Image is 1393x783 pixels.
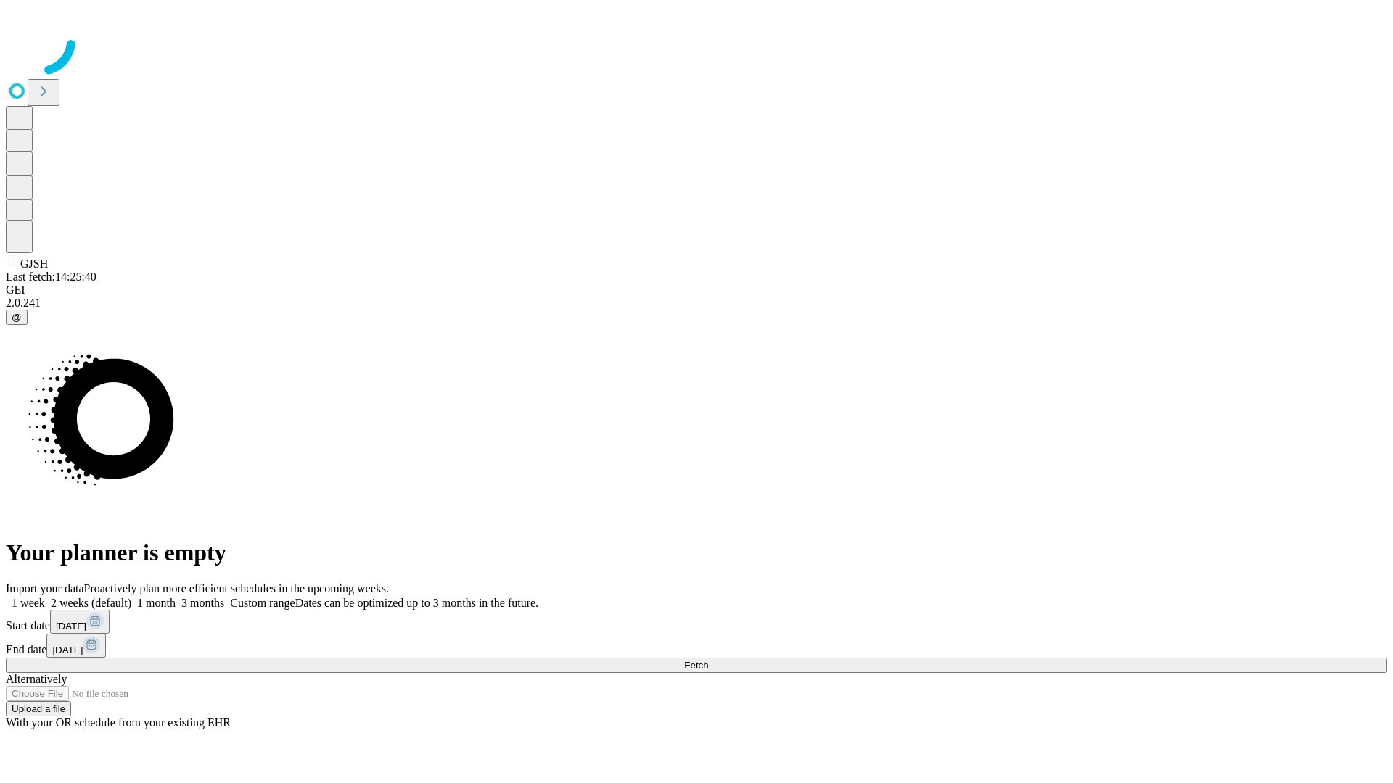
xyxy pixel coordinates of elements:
[6,310,28,325] button: @
[6,582,84,594] span: Import your data
[20,257,48,270] span: GJSH
[230,597,295,609] span: Custom range
[684,660,708,671] span: Fetch
[46,634,106,658] button: [DATE]
[6,673,67,685] span: Alternatively
[6,270,96,283] span: Last fetch: 14:25:40
[6,539,1387,566] h1: Your planner is empty
[6,634,1387,658] div: End date
[84,582,389,594] span: Proactively plan more efficient schedules in the upcoming weeks.
[51,597,131,609] span: 2 weeks (default)
[6,658,1387,673] button: Fetch
[6,297,1387,310] div: 2.0.241
[6,701,71,716] button: Upload a file
[50,610,110,634] button: [DATE]
[52,645,83,655] span: [DATE]
[6,283,1387,297] div: GEI
[295,597,538,609] span: Dates can be optimized up to 3 months in the future.
[56,621,86,631] span: [DATE]
[12,312,22,323] span: @
[181,597,224,609] span: 3 months
[6,610,1387,634] div: Start date
[6,716,231,729] span: With your OR schedule from your existing EHR
[137,597,176,609] span: 1 month
[12,597,45,609] span: 1 week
